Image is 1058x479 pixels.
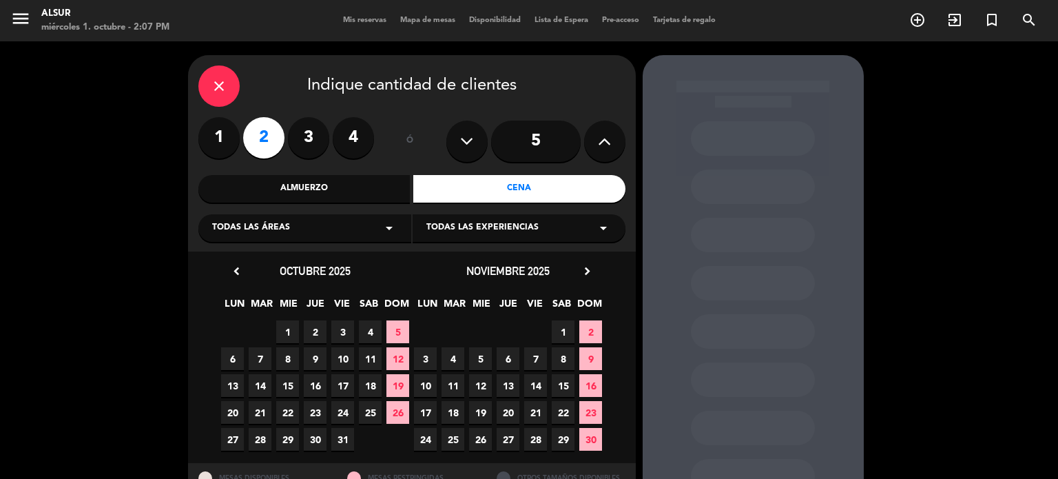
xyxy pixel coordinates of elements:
[414,347,437,370] span: 3
[426,221,539,235] span: Todas las experiencias
[416,296,439,318] span: LUN
[249,401,271,424] span: 21
[442,347,464,370] span: 4
[552,401,574,424] span: 22
[357,296,380,318] span: SAB
[946,12,963,28] i: exit_to_app
[41,21,169,34] div: miércoles 1. octubre - 2:07 PM
[288,117,329,159] label: 3
[552,347,574,370] span: 8
[497,374,519,397] span: 13
[386,401,409,424] span: 26
[304,347,326,370] span: 9
[304,401,326,424] span: 23
[198,175,411,203] div: Almuerzo
[41,7,169,21] div: Alsur
[304,320,326,343] span: 2
[221,401,244,424] span: 20
[469,374,492,397] span: 12
[331,320,354,343] span: 3
[331,401,354,424] span: 24
[336,17,393,24] span: Mis reservas
[580,264,594,278] i: chevron_right
[579,428,602,451] span: 30
[414,428,437,451] span: 24
[276,401,299,424] span: 22
[470,296,492,318] span: MIE
[524,374,547,397] span: 14
[443,296,466,318] span: MAR
[462,17,528,24] span: Disponibilidad
[304,296,326,318] span: JUE
[579,374,602,397] span: 16
[229,264,244,278] i: chevron_left
[10,8,31,29] i: menu
[198,65,625,107] div: Indique cantidad de clientes
[466,264,550,278] span: noviembre 2025
[909,12,926,28] i: add_circle_outline
[442,428,464,451] span: 25
[384,296,407,318] span: DOM
[984,12,1000,28] i: turned_in_not
[276,428,299,451] span: 29
[524,347,547,370] span: 7
[528,17,595,24] span: Lista de Espera
[10,8,31,34] button: menu
[386,374,409,397] span: 19
[497,296,519,318] span: JUE
[386,320,409,343] span: 5
[524,401,547,424] span: 21
[249,374,271,397] span: 14
[249,428,271,451] span: 28
[277,296,300,318] span: MIE
[221,428,244,451] span: 27
[243,117,284,159] label: 2
[469,401,492,424] span: 19
[359,374,382,397] span: 18
[221,374,244,397] span: 13
[577,296,600,318] span: DOM
[331,296,353,318] span: VIE
[331,347,354,370] span: 10
[552,320,574,343] span: 1
[393,17,462,24] span: Mapa de mesas
[381,220,397,236] i: arrow_drop_down
[359,347,382,370] span: 11
[250,296,273,318] span: MAR
[221,347,244,370] span: 6
[579,320,602,343] span: 2
[386,347,409,370] span: 12
[552,428,574,451] span: 29
[595,220,612,236] i: arrow_drop_down
[280,264,351,278] span: octubre 2025
[524,428,547,451] span: 28
[1021,12,1037,28] i: search
[414,401,437,424] span: 17
[497,347,519,370] span: 6
[276,320,299,343] span: 1
[413,175,625,203] div: Cena
[469,347,492,370] span: 5
[388,117,433,165] div: ó
[331,428,354,451] span: 31
[304,374,326,397] span: 16
[550,296,573,318] span: SAB
[198,117,240,159] label: 1
[579,347,602,370] span: 9
[497,401,519,424] span: 20
[276,374,299,397] span: 15
[211,78,227,94] i: close
[333,117,374,159] label: 4
[646,17,723,24] span: Tarjetas de regalo
[469,428,492,451] span: 26
[359,320,382,343] span: 4
[552,374,574,397] span: 15
[223,296,246,318] span: LUN
[442,401,464,424] span: 18
[442,374,464,397] span: 11
[579,401,602,424] span: 23
[359,401,382,424] span: 25
[276,347,299,370] span: 8
[414,374,437,397] span: 10
[523,296,546,318] span: VIE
